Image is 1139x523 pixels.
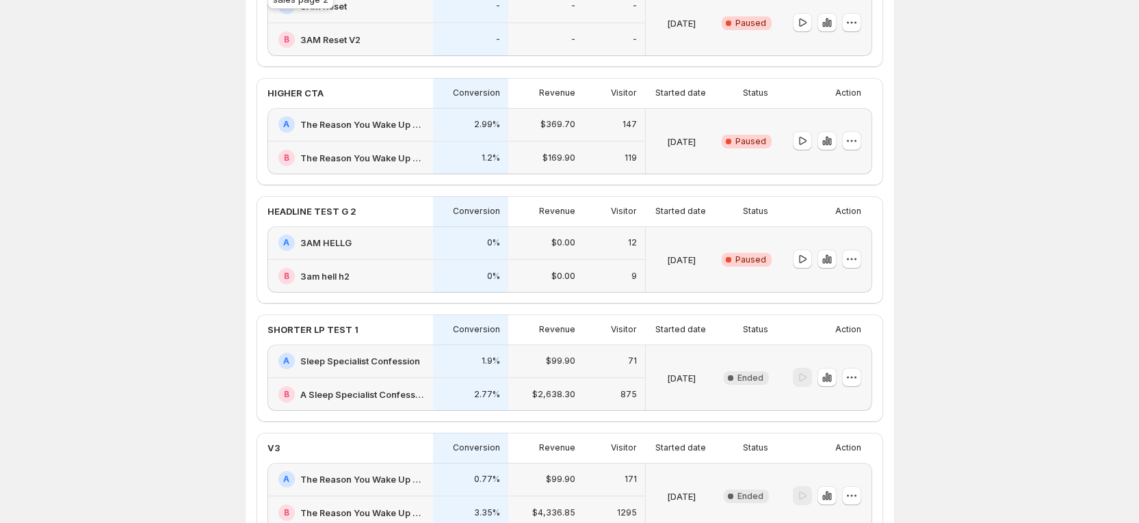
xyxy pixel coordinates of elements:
p: - [633,1,637,12]
p: 147 [623,119,637,130]
h2: A [283,474,289,485]
span: Paused [735,18,766,29]
h2: B [284,152,289,163]
h2: A [283,119,289,130]
p: Action [835,206,861,217]
p: Visitor [611,324,637,335]
p: Action [835,88,861,98]
p: 12 [628,237,637,248]
h2: A [283,237,289,248]
span: Ended [737,491,763,502]
p: Started date [655,206,706,217]
p: - [496,1,500,12]
p: HIGHER CTA [267,86,324,100]
p: Status [743,442,768,453]
p: [DATE] [667,490,696,503]
p: [DATE] [667,371,696,385]
p: 171 [625,474,637,485]
h2: B [284,507,289,518]
p: $0.00 [551,271,575,282]
p: Started date [655,442,706,453]
p: SHORTER LP TEST 1 [267,323,358,336]
span: Paused [735,136,766,147]
p: 119 [625,152,637,163]
p: Conversion [453,324,500,335]
p: - [571,1,575,12]
p: $369.70 [540,119,575,130]
p: - [571,34,575,45]
p: 875 [620,389,637,400]
h2: A [283,356,289,366]
p: $99.90 [546,474,575,485]
p: Started date [655,324,706,335]
p: Visitor [611,206,637,217]
p: V3 [267,441,280,455]
p: - [633,34,637,45]
p: [DATE] [667,253,696,267]
p: [DATE] [667,135,696,148]
p: Revenue [539,324,575,335]
p: $4,336.85 [532,507,575,518]
p: 2.99% [474,119,500,130]
p: Visitor [611,442,637,453]
p: 1.2% [482,152,500,163]
p: Conversion [453,206,500,217]
p: [DATE] [667,16,696,30]
p: - [496,34,500,45]
h2: B [284,271,289,282]
p: $99.90 [546,356,575,366]
p: Action [835,324,861,335]
p: $169.90 [542,152,575,163]
p: Status [743,88,768,98]
h2: 3am hell h2 [300,269,350,283]
p: HEADLINE TEST G 2 [267,204,356,218]
p: Started date [655,88,706,98]
p: $0.00 [551,237,575,248]
span: Paused [735,254,766,265]
p: 9 [631,271,637,282]
p: Status [743,206,768,217]
p: 0% [487,271,500,282]
h2: The Reason You Wake Up at 3AM w [300,472,425,486]
p: Conversion [453,88,500,98]
p: Revenue [539,88,575,98]
h2: B [284,34,289,45]
p: 0% [487,237,500,248]
p: 1.9% [482,356,500,366]
p: Visitor [611,88,637,98]
p: 0.77% [474,474,500,485]
h2: Sleep Specialist Confession [300,354,420,368]
p: $2,638.30 [532,389,575,400]
p: Action [835,442,861,453]
h2: The Reason You Wake Up at 3AM v3.1 [300,151,425,165]
h2: The Reason You Wake Up at 3AM v3 [300,118,425,131]
p: Conversion [453,442,500,453]
h2: 3AM HELLG [300,236,352,250]
p: 2.77% [474,389,500,400]
h2: The Reason You Wake Up at 3AM v3 [300,506,425,520]
h2: B [284,389,289,400]
p: 1295 [617,507,637,518]
h2: A Sleep Specialist Confession [300,388,425,401]
span: Ended [737,373,763,384]
p: Revenue [539,206,575,217]
p: 3.35% [474,507,500,518]
p: Status [743,324,768,335]
h2: 3AM Reset V2 [300,33,361,46]
p: 71 [628,356,637,366]
p: Revenue [539,442,575,453]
